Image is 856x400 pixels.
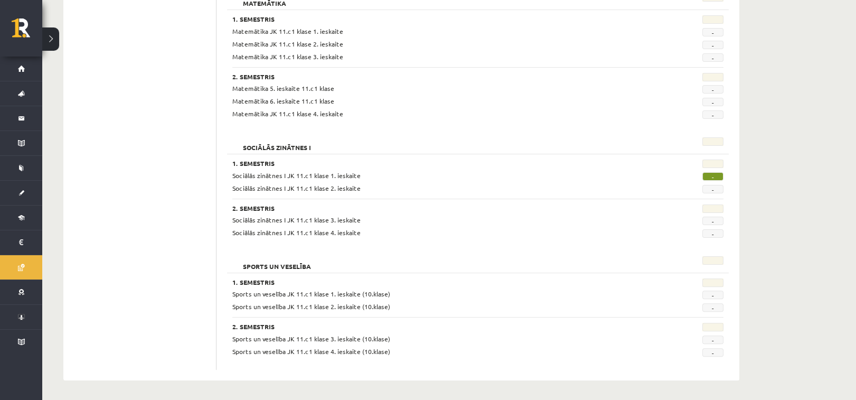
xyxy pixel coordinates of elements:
[702,110,723,119] span: -
[232,347,390,356] span: Sports un veselība JK 11.c1 klase 4. ieskaite (10.klase)
[702,53,723,62] span: -
[702,291,723,299] span: -
[232,84,334,92] span: Matemātika 5. ieskaite 11.c1 klase
[232,15,639,23] h3: 1. Semestris
[232,97,334,105] span: Matemātika 6. ieskaite 11.c1 klase
[232,302,390,311] span: Sports un veselība JK 11.c1 klase 2. ieskaite (10.klase)
[702,28,723,36] span: -
[702,217,723,225] span: -
[232,171,361,180] span: Sociālās zinātnes I JK 11.c1 klase 1. ieskaite
[232,184,361,192] span: Sociālās zinātnes I JK 11.c1 klase 2. ieskaite
[12,18,42,45] a: Rīgas 1. Tālmācības vidusskola
[232,278,639,286] h3: 1. Semestris
[232,52,343,61] span: Matemātika JK 11.c1 klase 3. ieskaite
[702,336,723,344] span: -
[702,229,723,238] span: -
[232,216,361,224] span: Sociālās zinātnes I JK 11.c1 klase 3. ieskaite
[232,228,361,237] span: Sociālās zinātnes I JK 11.c1 klase 4. ieskaite
[232,334,390,343] span: Sports un veselība JK 11.c1 klase 3. ieskaite (10.klase)
[702,303,723,312] span: -
[232,323,639,330] h3: 2. Semestris
[232,256,322,267] h2: Sports un veselība
[232,109,343,118] span: Matemātika JK 11.c1 klase 4. ieskaite
[702,348,723,357] span: -
[702,41,723,49] span: -
[702,172,723,181] span: -
[702,98,723,106] span: -
[702,85,723,94] span: -
[232,27,343,35] span: Matemātika JK 11.c1 klase 1. ieskaite
[702,185,723,193] span: -
[232,137,322,148] h2: Sociālās zinātnes I
[232,204,639,212] h3: 2. Semestris
[232,73,639,80] h3: 2. Semestris
[232,160,639,167] h3: 1. Semestris
[232,40,343,48] span: Matemātika JK 11.c1 klase 2. ieskaite
[232,290,390,298] span: Sports un veselība JK 11.c1 klase 1. ieskaite (10.klase)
